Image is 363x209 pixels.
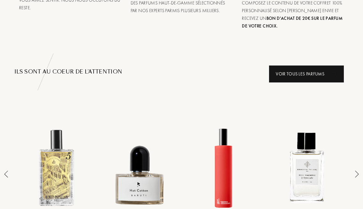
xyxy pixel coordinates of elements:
img: arrow_thin.png [355,171,359,178]
img: arrow_thin_left.png [4,171,8,178]
a: Voir tous les parfumsanimation [264,66,349,82]
div: Voir tous les parfums [269,66,344,82]
div: animation [328,67,341,80]
span: bon d'achat de 20€ sur le parfum de votre choix. [242,15,343,29]
div: ILS SONT au COEUR de l’attention [14,68,349,76]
